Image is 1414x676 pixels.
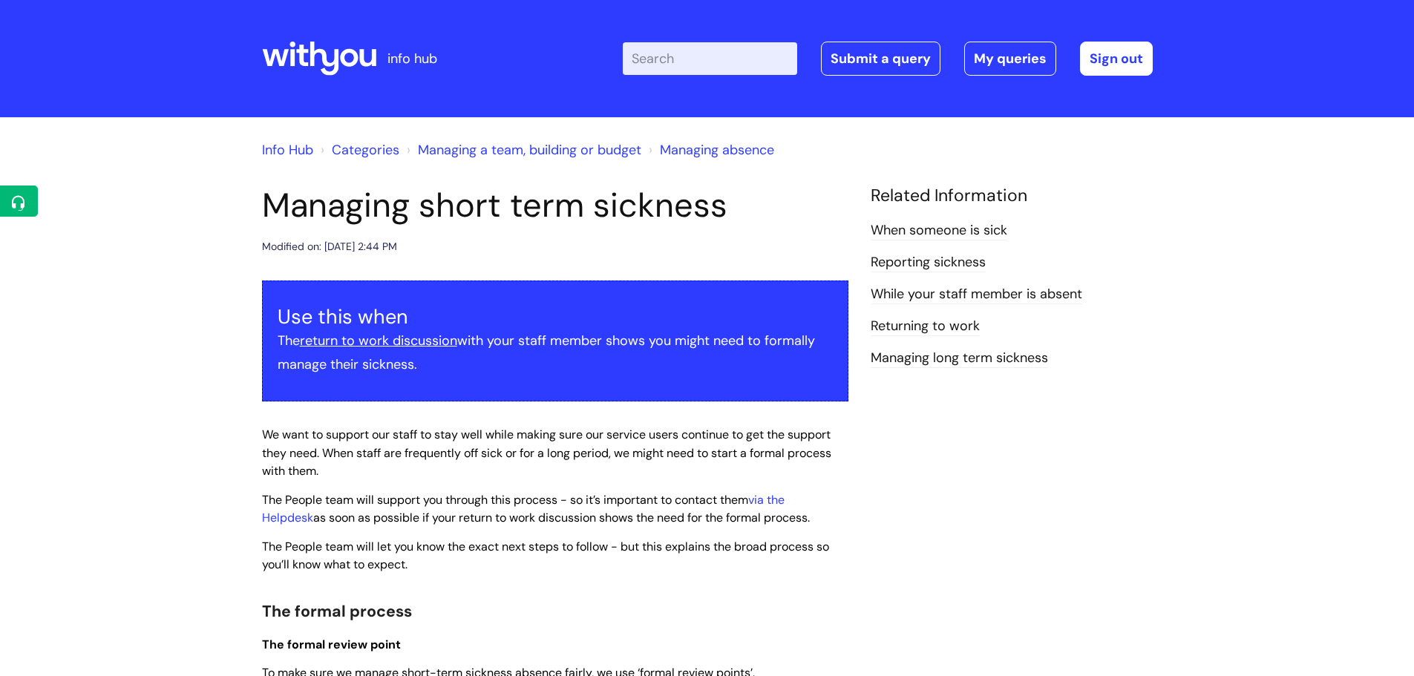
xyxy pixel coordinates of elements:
input: Search [623,42,797,75]
a: Returning to work [871,317,980,336]
a: Sign out [1080,42,1153,76]
a: return to work discussion [300,332,457,350]
span: The People team will support you through this process - so it’s important to contact them as soon... [262,492,810,526]
span: The formal process [262,601,412,622]
h3: Use this when [278,305,833,329]
a: While‌ ‌your‌ ‌staff‌ ‌member‌ ‌is‌ ‌absent‌ [871,285,1082,304]
li: Managing a team, building or budget [403,138,641,162]
a: Managing a team, building or budget [418,141,641,159]
span: The formal review point [262,637,401,652]
a: Reporting sickness [871,253,986,272]
span: The People team will let you know the exact next steps to follow - but this explains the broad pr... [262,539,829,573]
a: Managing absence [660,141,774,159]
li: Solution home [317,138,399,162]
span: We want to support our staff to stay well while making sure our service users continue to get the... [262,427,831,479]
a: My queries [964,42,1056,76]
li: Managing absence [645,138,774,162]
a: Info Hub [262,141,313,159]
a: Categories [332,141,399,159]
a: Managing long term sickness [871,349,1048,368]
a: When someone is sick [871,221,1007,240]
div: Modified on: [DATE] 2:44 PM [262,237,397,256]
h4: Related Information [871,186,1153,206]
a: Submit a query [821,42,940,76]
p: info hub [387,47,437,70]
div: | - [623,42,1153,76]
h1: Managing short term sickness [262,186,848,226]
p: The with your staff member shows you might need to formally manage their sickness. [278,329,833,377]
